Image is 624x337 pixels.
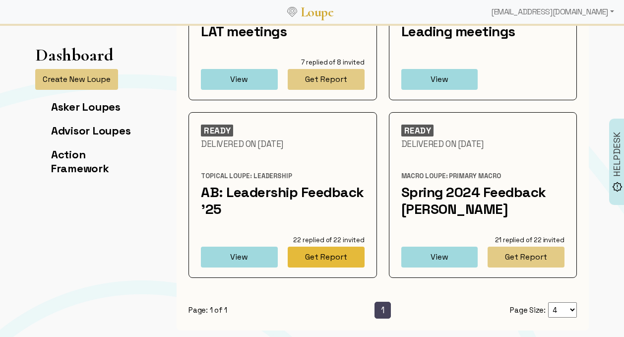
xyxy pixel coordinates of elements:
[201,125,233,136] div: READY
[201,138,365,149] div: Delivered On [DATE]
[412,305,418,316] span: »
[401,247,478,268] button: View
[401,183,546,218] a: Spring 2024 Feedback [PERSON_NAME]
[401,69,478,90] button: View
[35,45,141,185] app-left-page-nav: Dashboard
[406,302,424,319] a: Next Page
[51,147,109,175] a: Action Framework
[35,69,118,90] button: Create New Loupe
[288,236,365,245] div: 22 replied of 22 invited
[188,305,268,315] div: Page: 1 of 1
[188,302,577,319] nav: Page of Results
[342,302,360,319] a: Previous Page
[288,58,365,67] div: 7 replied of 8 invited
[488,236,564,245] div: 21 replied of 22 invited
[498,302,577,318] div: Page Size:
[201,247,278,268] button: View
[612,181,623,192] img: brightness_alert_FILL0_wght500_GRAD0_ops.svg
[287,7,297,17] img: Loupe Logo
[487,2,618,22] div: [EMAIL_ADDRESS][DOMAIN_NAME]
[288,247,365,268] button: Get Report
[201,172,365,181] div: Topical Loupe: Leadership
[401,22,515,40] a: Leading meetings
[488,247,564,268] button: Get Report
[401,138,565,149] div: Delivered On [DATE]
[51,100,121,114] a: Asker Loupes
[348,305,354,316] span: «
[201,183,364,218] a: AB: Leadership Feedback '25
[35,45,114,65] h1: Dashboard
[297,3,337,21] a: Loupe
[374,302,391,319] a: Current Page is 1
[401,172,565,181] div: Macro Loupe: Primary Macro
[401,125,434,136] div: READY
[201,22,287,40] a: LAT meetings
[288,69,365,90] button: Get Report
[51,124,130,137] a: Advisor Loupes
[201,69,278,90] button: View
